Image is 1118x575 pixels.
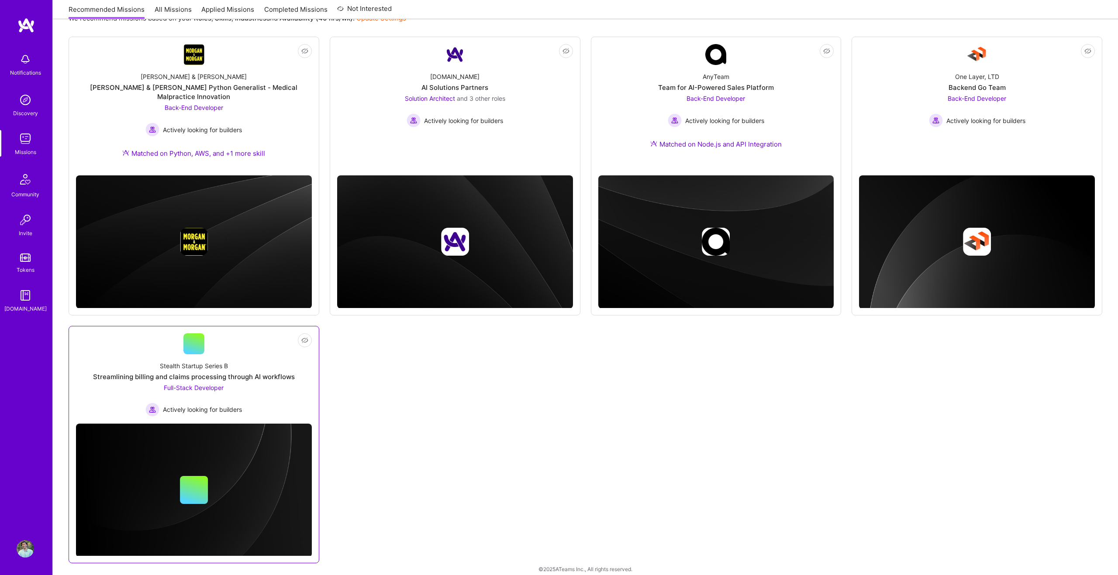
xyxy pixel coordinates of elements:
img: User Avatar [17,540,34,558]
div: Invite [19,229,32,238]
span: and 3 other roles [457,95,505,102]
div: Community [11,190,39,199]
div: [PERSON_NAME] & [PERSON_NAME] Python Generalist - Medical Malpractice Innovation [76,83,312,101]
img: Actively looking for builders [407,113,421,127]
i: icon EyeClosed [301,48,308,55]
span: Back-End Developer [687,95,745,102]
span: Actively looking for builders [163,405,242,414]
span: Back-End Developer [165,104,223,111]
img: Company Logo [966,44,987,65]
img: logo [17,17,35,33]
div: Missions [15,147,36,157]
div: [DOMAIN_NAME] [4,304,47,313]
img: Company logo [963,228,991,256]
a: All Missions [155,5,192,19]
img: discovery [17,91,34,109]
img: Ateam Purple Icon [650,140,657,147]
img: cover [337,175,573,308]
img: cover [76,424,312,557]
div: One Layer, LTD [955,72,999,81]
div: Matched on Node.js and API Integration [650,140,782,149]
div: [PERSON_NAME] & [PERSON_NAME] [141,72,247,81]
i: icon EyeClosed [823,48,830,55]
img: Actively looking for builders [929,113,943,127]
img: guide book [17,287,34,304]
div: [DOMAIN_NAME] [430,72,480,81]
div: Backend Go Team [949,83,1006,92]
a: Company LogoAnyTeamTeam for AI-Powered Sales PlatformBack-End Developer Actively looking for buil... [598,44,834,168]
div: AI Solutions Partners [421,83,488,92]
a: Company LogoOne Layer, LTDBackend Go TeamBack-End Developer Actively looking for buildersActively... [859,44,1095,168]
a: Applied Missions [201,5,254,19]
div: Matched on Python, AWS, and +1 more skill [122,149,265,158]
span: Actively looking for builders [946,116,1025,125]
div: Notifications [10,68,41,77]
img: cover [598,175,834,308]
img: Company logo [441,228,469,256]
img: Company Logo [445,44,466,65]
img: tokens [20,253,31,262]
span: Actively looking for builders [424,116,503,125]
span: Actively looking for builders [163,125,242,134]
img: bell [17,51,34,68]
img: teamwork [17,130,34,147]
div: Stealth Startup Series B [160,361,228,370]
a: Stealth Startup Series BStreamlining billing and claims processing through AI workflowsFull-Stack... [76,333,312,417]
span: Back-End Developer [948,95,1006,102]
img: Company Logo [705,44,726,65]
img: cover [76,175,312,308]
img: Invite [17,211,34,229]
div: Discovery [13,109,38,118]
a: Company Logo[PERSON_NAME] & [PERSON_NAME][PERSON_NAME] & [PERSON_NAME] Python Generalist - Medica... [76,44,312,168]
div: Team for AI-Powered Sales Platform [658,83,774,92]
a: Company Logo[DOMAIN_NAME]AI Solutions PartnersSolution Architect and 3 other rolesActively lookin... [337,44,573,168]
span: Full-Stack Developer [164,384,224,391]
a: Not Interested [337,3,392,19]
div: Tokens [17,265,35,274]
img: Company logo [702,228,730,256]
a: User Avatar [14,540,36,558]
img: Actively looking for builders [145,403,159,417]
img: Company logo [180,228,208,256]
img: Company Logo [183,44,204,65]
img: Actively looking for builders [145,123,159,137]
a: Recommended Missions [69,5,145,19]
i: icon EyeClosed [1084,48,1091,55]
img: Actively looking for builders [668,113,682,127]
span: Solution Architect [405,95,455,102]
img: Ateam Purple Icon [122,149,129,156]
i: icon EyeClosed [301,337,308,344]
div: Streamlining billing and claims processing through AI workflows [93,372,295,381]
img: Community [15,169,36,190]
span: Actively looking for builders [685,116,764,125]
a: Completed Missions [264,5,328,19]
i: icon EyeClosed [562,48,569,55]
div: AnyTeam [703,72,729,81]
img: cover [859,175,1095,309]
